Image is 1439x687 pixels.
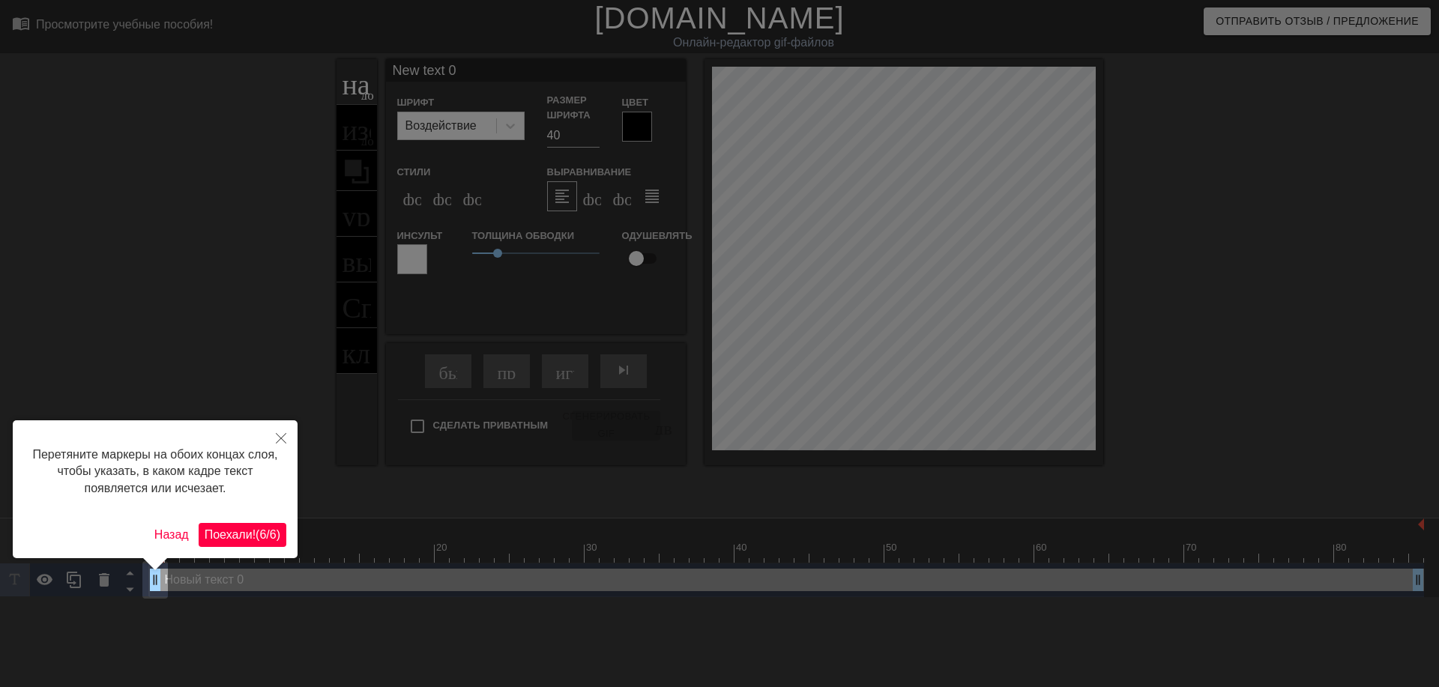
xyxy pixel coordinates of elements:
ya-tr-span: Перетяните маркеры на обоих концах слоя, чтобы указать, в каком кадре текст появляется или исчезает. [32,448,277,494]
button: Назад [148,523,195,547]
ya-tr-span: Поехали! [205,528,256,541]
ya-tr-span: 6 [259,528,266,541]
ya-tr-span: ) [277,528,280,541]
button: Закрыть [265,420,298,455]
ya-tr-span: 6 [270,528,277,541]
ya-tr-span: / [266,528,269,541]
ya-tr-span: ( [256,528,259,541]
button: Поехали! [199,523,286,547]
ya-tr-span: Назад [154,528,189,541]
